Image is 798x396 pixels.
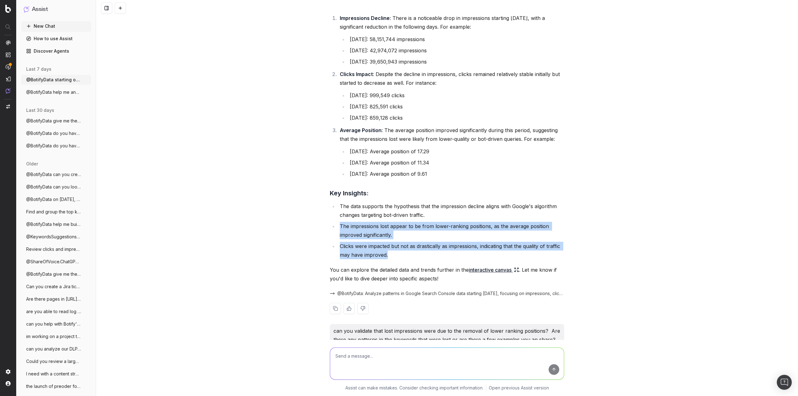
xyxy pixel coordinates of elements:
button: @BotifyData can you create a report to s [21,169,91,179]
li: [DATE]: Average position of 17.29 [348,147,564,156]
span: older [26,161,38,167]
button: @BotifyData can you look at each clicks, [21,182,91,192]
button: Can you create a Jira ticket for removin [21,282,91,292]
button: @ShareOfVoice.ChatGPT what's [DOMAIN_NAME]' [21,257,91,267]
button: are you able to read log data from our a [21,307,91,317]
button: @BotifyData give me the avg page rank fo [21,269,91,279]
button: Are there pages in [URL][DOMAIN_NAME] [21,294,91,304]
button: Assist [24,5,89,14]
a: Discover Agents [21,46,91,56]
button: @BotifyData on [DATE], we released F [21,194,91,204]
img: Assist [24,6,29,12]
span: @BotifyData help me build a real keyword [26,221,81,227]
button: @KeywordsSuggestions help me find the an [21,232,91,242]
p: You can explore the detailed data and trends further in the . Let me know if you'd like to dive d... [330,265,564,283]
strong: Impressions Decline [340,15,390,21]
button: Review clicks and impression for the las [21,244,91,254]
span: Review clicks and impression for the las [26,246,81,252]
span: @BotifyData help me analyze our product [26,89,81,95]
img: Botify logo [5,5,11,13]
a: interactive canvas [469,265,519,274]
button: im working on a project to build localiz [21,332,91,341]
li: [DATE]: 999,549 clicks [348,91,564,100]
span: @BotifyData on [DATE], we released F [26,196,81,203]
li: [DATE]: 859,128 clicks [348,113,564,122]
img: Switch project [6,104,10,109]
li: [DATE]: Average position of 9.61 [348,169,564,178]
li: The data supports the hypothesis that the impression decline aligns with Google's algorithm chang... [338,202,564,219]
li: The impressions lost appear to be from lower-ranking positions, as the average position improved ... [338,222,564,239]
span: last 7 days [26,66,51,72]
span: @BotifyData do you have access to log da [26,143,81,149]
img: Assist [6,88,11,93]
button: Find and group the top keywords for keyw [21,207,91,217]
img: My account [6,381,11,386]
a: How to use Assist [21,34,91,44]
img: Activation [6,64,11,69]
li: [DATE]: 825,591 clicks [348,102,564,111]
li: [DATE]: 39,650,943 impressions [348,57,564,66]
span: @BotifyData can you create a report to s [26,171,81,178]
button: can you analyze our DLP page segment and [21,344,91,354]
span: Could you review a large list of keywods [26,358,81,365]
button: I need with a content strategy and keywo [21,369,91,379]
span: @BotifyData give me the avg page rank fo [26,271,81,277]
strong: Clicks Impact [340,71,373,77]
span: last 30 days [26,107,54,113]
a: Open previous Assist version [489,385,549,391]
div: Open Intercom Messenger [777,375,792,390]
span: @BotifyData do you have access to logfil [26,130,81,136]
span: can you analyze our DLP page segment and [26,346,81,352]
img: Analytics [6,40,11,45]
span: Can you create a Jira ticket for removin [26,284,81,290]
span: I need with a content strategy and keywo [26,371,81,377]
li: : The average position improved significantly during this period, suggesting that the impressions... [338,126,564,178]
li: [DATE]: 42,974,072 impressions [348,46,564,55]
li: : There is a noticeable drop in impressions starting [DATE], with a significant reduction in the ... [338,14,564,66]
p: Assist can make mistakes. Consider checking important information. [345,385,483,391]
h1: Assist [32,5,48,14]
span: @BotifyData: Analyze patterns in Google Search Console data starting [DATE], focusing on impressi... [337,290,564,297]
button: @BotifyData starting on [DATE] we [21,75,91,85]
button: @BotifyData help me build a real keyword [21,219,91,229]
p: can you validate that lost impressions were due to the removal of lower ranking positions? Are th... [334,327,560,344]
button: Could you review a large list of keywods [21,356,91,366]
span: @ShareOfVoice.ChatGPT what's [DOMAIN_NAME]' [26,259,81,265]
button: @BotifyData do you have access to logfil [21,128,91,138]
li: Clicks were impacted but not as drastically as impressions, indicating that the quality of traffi... [338,242,564,259]
span: the launch of preoder for nintendo swich [26,383,81,389]
li: [DATE]: 58,151,744 impressions [348,35,564,44]
h3: Key Insights: [330,188,564,198]
img: Setting [6,369,11,374]
li: [DATE]: Average position of 11.34 [348,158,564,167]
span: im working on a project to build localiz [26,333,81,340]
button: @BotifyData give me the top 100 keywords [21,116,91,126]
button: @BotifyData: Analyze patterns in Google Search Console data starting [DATE], focusing on impressi... [330,290,564,297]
button: @BotifyData help me analyze our product [21,87,91,97]
span: Are there pages in [URL][DOMAIN_NAME] [26,296,81,302]
span: @BotifyData can you look at each clicks, [26,184,81,190]
span: can you help with Botify's advanced URL [26,321,81,327]
button: can you help with Botify's advanced URL [21,319,91,329]
button: @BotifyData do you have access to log da [21,141,91,151]
span: @KeywordsSuggestions help me find the an [26,234,81,240]
span: @BotifyData starting on [DATE] we [26,77,81,83]
li: : Despite the decline in impressions, clicks remained relatively stable initially but started to ... [338,70,564,122]
span: are you able to read log data from our a [26,308,81,315]
button: the launch of preoder for nintendo swich [21,381,91,391]
button: New Chat [21,21,91,31]
span: Find and group the top keywords for keyw [26,209,81,215]
img: Intelligence [6,52,11,57]
strong: Average Position [340,127,382,133]
span: @BotifyData give me the top 100 keywords [26,118,81,124]
img: Studio [6,76,11,81]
